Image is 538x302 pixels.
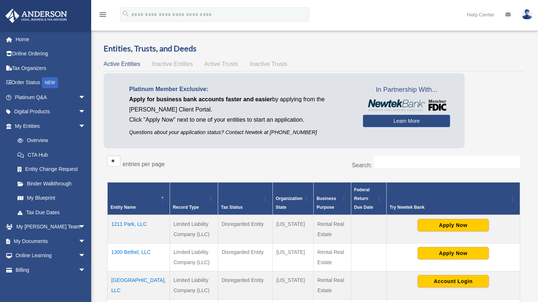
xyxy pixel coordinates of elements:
[98,10,107,19] i: menu
[317,196,336,210] span: Business Purpose
[10,133,89,148] a: Overview
[173,205,199,210] span: Record Type
[78,119,93,134] span: arrow_drop_down
[272,215,313,243] td: [US_STATE]
[10,191,93,205] a: My Blueprint
[221,205,243,210] span: Tax Status
[522,9,533,20] img: User Pic
[5,220,97,234] a: My [PERSON_NAME] Teamarrow_drop_down
[129,96,272,102] span: Apply for business bank accounts faster and easier
[386,183,520,215] th: Try Newtek Bank : Activate to sort
[108,243,170,271] td: 1300 Bethel, LLC
[314,215,351,243] td: Rental Real Estate
[122,10,130,18] i: search
[123,161,165,167] label: entries per page
[418,278,489,284] a: Account Login
[5,75,97,90] a: Order StatusNEW
[418,275,489,287] button: Account Login
[170,271,218,299] td: Limited Liability Company (LLC)
[3,9,69,23] img: Anderson Advisors Platinum Portal
[10,162,93,177] a: Entity Change Request
[276,196,302,210] span: Organization State
[152,61,193,67] span: Inactive Entities
[5,119,93,133] a: My Entitiesarrow_drop_down
[363,115,450,127] a: Learn More
[272,183,313,215] th: Organization State: Activate to sort
[5,248,97,263] a: Online Learningarrow_drop_down
[78,90,93,105] span: arrow_drop_down
[78,234,93,249] span: arrow_drop_down
[170,243,218,271] td: Limited Liability Company (LLC)
[418,247,489,259] button: Apply Now
[5,90,97,105] a: Platinum Q&Aarrow_drop_down
[218,271,272,299] td: Disregarded Entity
[5,47,97,61] a: Online Ordering
[104,43,524,54] h3: Entities, Trusts, and Deeds
[108,183,170,215] th: Entity Name: Activate to invert sorting
[250,61,287,67] span: Inactive Trusts
[351,183,386,215] th: Federal Return Due Date: Activate to sort
[10,148,93,162] a: CTA Hub
[78,105,93,119] span: arrow_drop_down
[363,84,450,96] span: In Partnership With...
[272,271,313,299] td: [US_STATE]
[129,84,352,94] p: Platinum Member Exclusive:
[5,263,97,277] a: Billingarrow_drop_down
[129,115,352,125] p: Click "Apply Now" next to one of your entities to start an application.
[5,61,97,75] a: Tax Organizers
[170,183,218,215] th: Record Type: Activate to sort
[5,277,97,292] a: Events Calendar
[10,176,93,191] a: Binder Walkthrough
[78,220,93,235] span: arrow_drop_down
[314,271,351,299] td: Rental Real Estate
[108,215,170,243] td: 1211 Park, LLC
[218,215,272,243] td: Disregarded Entity
[98,13,107,19] a: menu
[314,243,351,271] td: Rental Real Estate
[78,248,93,263] span: arrow_drop_down
[352,162,372,168] label: Search:
[354,187,373,210] span: Federal Return Due Date
[418,219,489,231] button: Apply Now
[390,203,509,212] div: Try Newtek Bank
[10,205,93,220] a: Tax Due Dates
[170,215,218,243] td: Limited Liability Company (LLC)
[111,205,136,210] span: Entity Name
[104,61,140,67] span: Active Entities
[129,128,352,137] p: Questions about your application status? Contact Newtek at [PHONE_NUMBER]
[218,183,272,215] th: Tax Status: Activate to sort
[272,243,313,271] td: [US_STATE]
[129,94,352,115] p: by applying from the [PERSON_NAME] Client Portal.
[5,234,97,248] a: My Documentsarrow_drop_down
[314,183,351,215] th: Business Purpose: Activate to sort
[205,61,238,67] span: Active Trusts
[108,271,170,299] td: [GEOGRAPHIC_DATA], LLC
[5,105,97,119] a: Digital Productsarrow_drop_down
[367,99,446,111] img: NewtekBankLogoSM.png
[218,243,272,271] td: Disregarded Entity
[42,77,58,88] div: NEW
[5,32,97,47] a: Home
[78,263,93,278] span: arrow_drop_down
